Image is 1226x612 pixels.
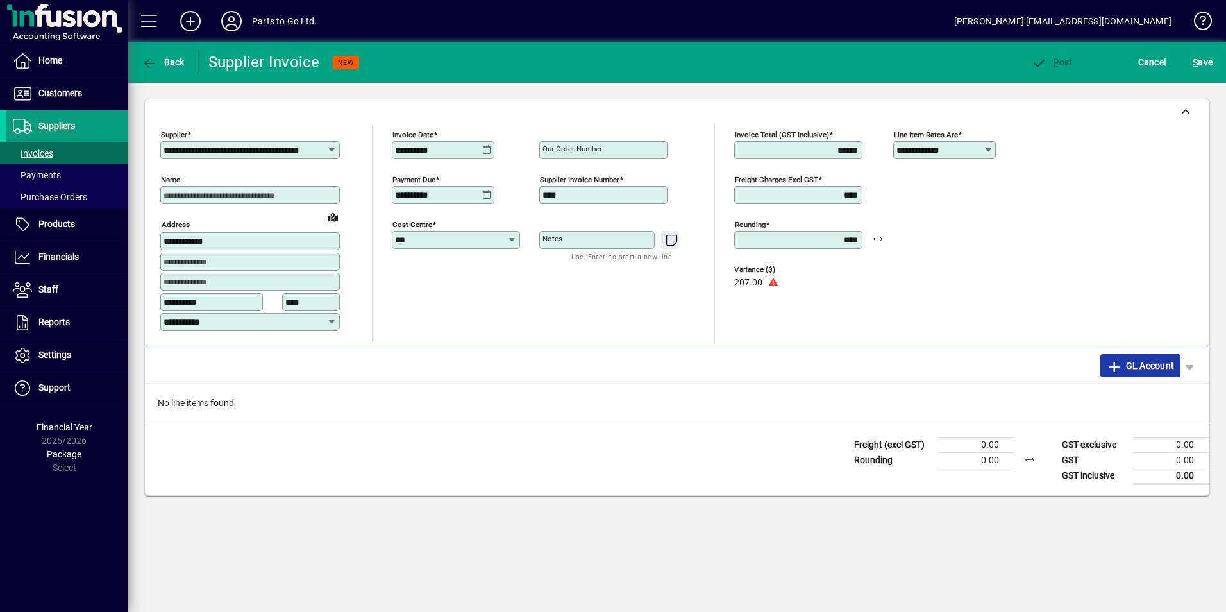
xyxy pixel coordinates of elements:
[6,339,128,371] a: Settings
[208,52,320,72] div: Supplier Invoice
[735,220,766,229] mat-label: Rounding
[252,11,317,31] div: Parts to Go Ltd.
[128,51,199,74] app-page-header-button: Back
[13,148,53,158] span: Invoices
[161,130,187,139] mat-label: Supplier
[1138,52,1166,72] span: Cancel
[1028,51,1076,74] button: Post
[734,266,811,274] span: Variance ($)
[1193,52,1213,72] span: ave
[1055,437,1132,452] td: GST exclusive
[1132,468,1209,484] td: 0.00
[1100,354,1180,377] button: GL Account
[38,251,79,262] span: Financials
[1132,452,1209,468] td: 0.00
[1193,57,1198,67] span: S
[6,142,128,164] a: Invoices
[6,186,128,208] a: Purchase Orders
[1031,57,1073,67] span: ost
[6,45,128,77] a: Home
[1184,3,1210,44] a: Knowledge Base
[38,219,75,229] span: Products
[38,350,71,360] span: Settings
[38,317,70,327] span: Reports
[848,437,937,452] td: Freight (excl GST)
[161,175,180,184] mat-label: Name
[1054,57,1059,67] span: P
[139,51,188,74] button: Back
[540,175,619,184] mat-label: Supplier invoice number
[6,372,128,404] a: Support
[38,121,75,131] span: Suppliers
[1055,452,1132,468] td: GST
[145,384,1209,423] div: No line items found
[1107,355,1174,376] span: GL Account
[13,170,61,180] span: Payments
[6,307,128,339] a: Reports
[38,55,62,65] span: Home
[47,449,81,459] span: Package
[542,234,562,243] mat-label: Notes
[735,130,829,139] mat-label: Invoice Total (GST inclusive)
[170,10,211,33] button: Add
[38,88,82,98] span: Customers
[38,284,58,294] span: Staff
[338,58,354,67] span: NEW
[142,57,185,67] span: Back
[1055,468,1132,484] td: GST inclusive
[6,78,128,110] a: Customers
[6,208,128,241] a: Products
[6,241,128,273] a: Financials
[6,164,128,186] a: Payments
[323,207,343,227] a: View on map
[894,130,958,139] mat-label: Line item rates are
[392,220,432,229] mat-label: Cost Centre
[37,422,92,432] span: Financial Year
[6,274,128,306] a: Staff
[954,11,1171,31] div: [PERSON_NAME] [EMAIL_ADDRESS][DOMAIN_NAME]
[734,278,762,288] span: 207.00
[937,452,1014,468] td: 0.00
[571,249,672,264] mat-hint: Use 'Enter' to start a new line
[1189,51,1216,74] button: Save
[392,130,433,139] mat-label: Invoice date
[1132,437,1209,452] td: 0.00
[392,175,435,184] mat-label: Payment due
[38,382,71,393] span: Support
[937,437,1014,452] td: 0.00
[13,192,87,202] span: Purchase Orders
[542,144,602,153] mat-label: Our order number
[211,10,252,33] button: Profile
[1135,51,1170,74] button: Cancel
[848,452,937,468] td: Rounding
[735,175,818,184] mat-label: Freight charges excl GST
